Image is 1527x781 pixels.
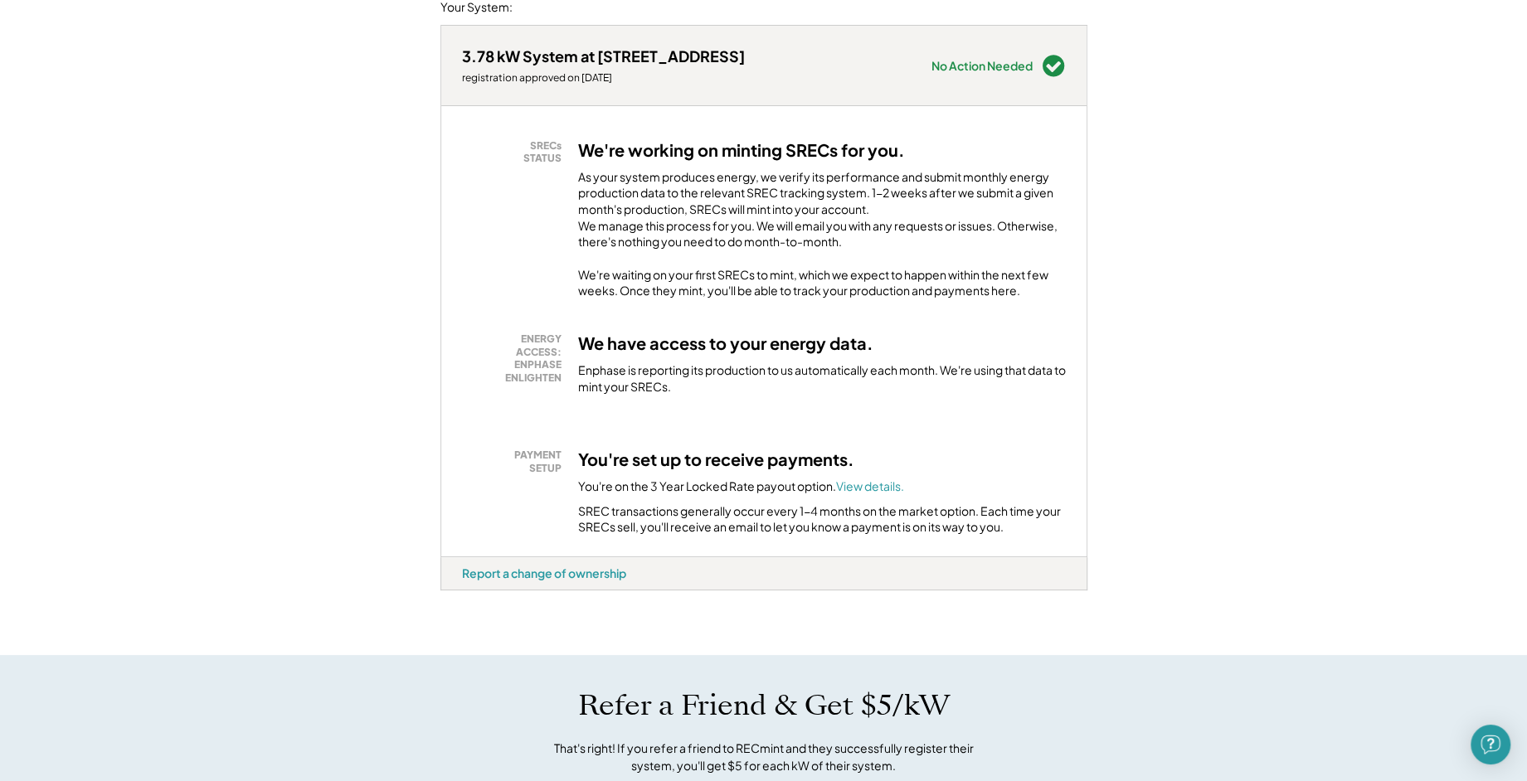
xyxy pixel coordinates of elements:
div: 3.78 kW System at [STREET_ADDRESS] [462,46,745,65]
div: Report a change of ownership [462,565,626,580]
div: registration approved on [DATE] [462,71,745,85]
div: No Action Needed [931,60,1033,71]
div: ENERGY ACCESS: ENPHASE ENLIGHTEN [470,332,562,384]
h3: You're set up to receive payments. [578,449,854,470]
h3: We have access to your energy data. [578,332,873,354]
div: We're waiting on your first SRECs to mint, which we expect to happen within the next few weeks. O... [578,267,1066,299]
div: Open Intercom Messenger [1471,725,1510,764]
div: SREC transactions generally occur every 1-4 months on the market option. Each time your SRECs sel... [578,503,1066,536]
div: You're on the 3 Year Locked Rate payout option. [578,478,904,495]
div: That's right! If you refer a friend to RECmint and they successfully register their system, you'l... [536,740,992,774]
h1: Refer a Friend & Get $5/kW [578,688,950,723]
div: Enphase is reporting its production to us automatically each month. We're using that data to mint... [578,362,1066,395]
div: PAYMENT SETUP [470,449,562,474]
h3: We're working on minting SRECs for you. [578,139,905,161]
div: o0esc6vg - VA Distributed [440,590,502,597]
a: View details. [836,478,904,493]
div: As your system produces energy, we verify its performance and submit monthly energy production da... [578,169,1066,259]
div: SRECs STATUS [470,139,562,165]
